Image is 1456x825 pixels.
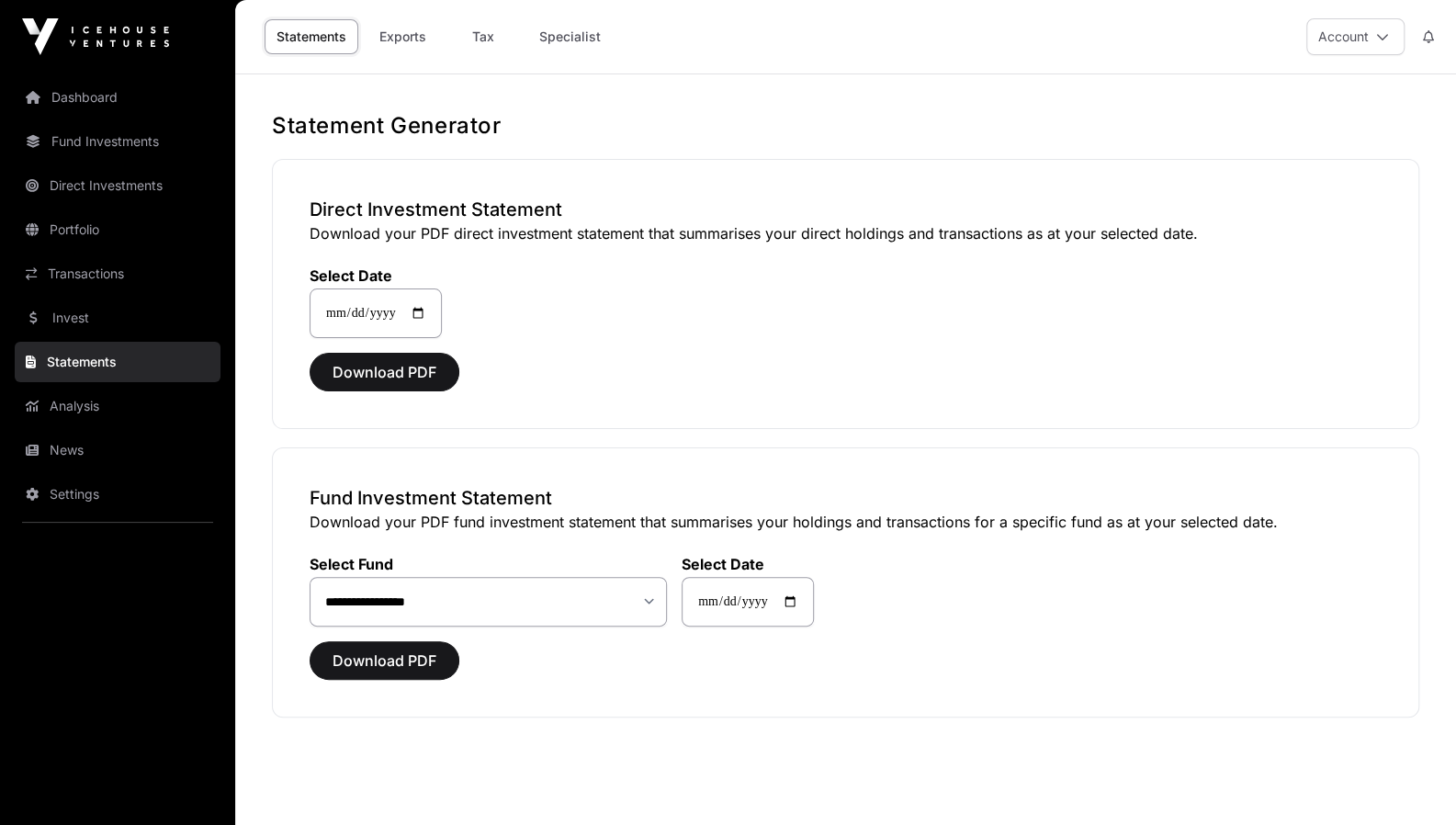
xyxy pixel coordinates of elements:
button: Download PDF [310,353,459,391]
a: Download PDF [310,660,459,678]
img: Icehouse Ventures Logo [22,18,169,55]
p: Download your PDF fund investment statement that summarises your holdings and transactions for a ... [310,511,1382,533]
a: Invest [15,298,220,338]
label: Select Date [310,266,442,285]
iframe: Chat Widget [1364,737,1456,825]
a: Exports [366,19,439,54]
a: Specialist [527,19,613,54]
span: Download PDF [333,650,436,672]
p: Download your PDF direct investment statement that summarises your direct holdings and transactio... [310,222,1382,244]
label: Select Fund [310,555,667,573]
a: Transactions [15,254,220,294]
a: Direct Investments [15,165,220,206]
a: Tax [446,19,520,54]
h1: Statement Generator [272,111,1419,141]
a: Statements [265,19,358,54]
button: Download PDF [310,641,459,680]
label: Select Date [682,555,814,573]
a: Download PDF [310,371,459,390]
a: Analysis [15,386,220,426]
a: Fund Investments [15,121,220,162]
a: Statements [15,342,220,382]
h3: Direct Investment Statement [310,197,1382,222]
a: Portfolio [15,209,220,250]
h3: Fund Investment Statement [310,485,1382,511]
a: Settings [15,474,220,514]
button: Account [1306,18,1405,55]
span: Download PDF [333,361,436,383]
a: Dashboard [15,77,220,118]
a: News [15,430,220,470]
